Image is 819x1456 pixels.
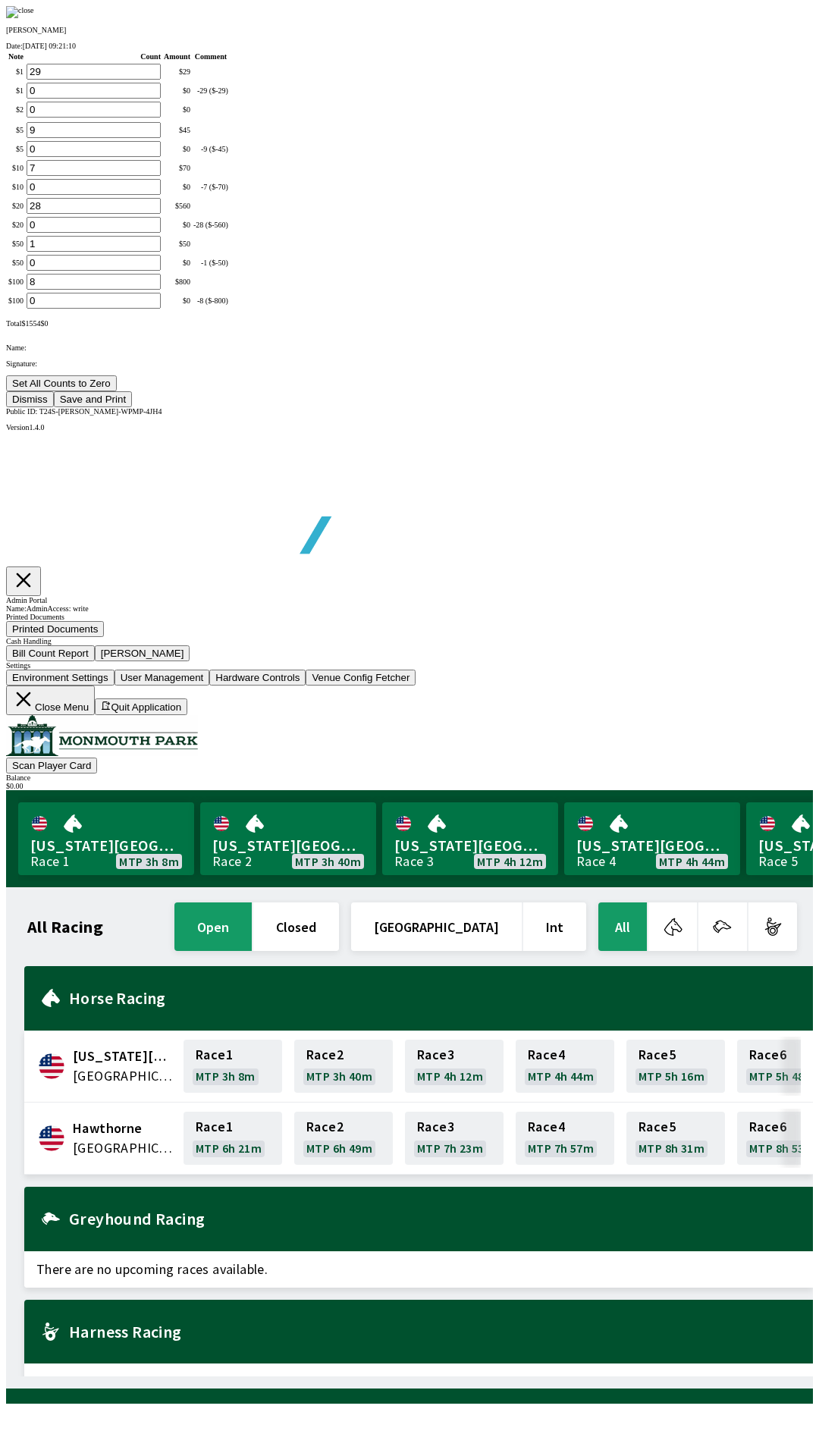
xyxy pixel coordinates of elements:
h2: Harness Racing [69,1326,801,1338]
div: $ 45 [164,126,190,134]
a: [US_STATE][GEOGRAPHIC_DATA]Race 4MTP 4h 44m [564,802,740,875]
button: Venue Config Fetcher [306,670,416,686]
td: $ 20 [8,216,24,234]
button: Close Menu [6,686,95,715]
span: Race 6 [749,1049,786,1061]
div: Version 1.4.0 [6,423,813,431]
span: MTP 5h 16m [639,1070,704,1082]
span: [US_STATE][GEOGRAPHIC_DATA] [30,836,182,855]
div: Race 4 [576,855,616,868]
a: Race1MTP 6h 21m [184,1112,282,1165]
a: Race3MTP 7h 23m [405,1112,504,1165]
th: Note [8,52,24,61]
a: Race2MTP 3h 40m [294,1040,393,1093]
div: Admin Portal [6,596,813,604]
button: All [598,902,647,951]
span: Race 6 [749,1121,786,1133]
span: Delaware Park [73,1046,174,1066]
p: [PERSON_NAME] [6,26,813,34]
span: Race 4 [528,1049,565,1061]
td: $ 1 [8,63,24,80]
div: -8 ($-800) [193,297,228,305]
div: $ 0 [164,297,190,305]
span: Race 4 [528,1121,565,1133]
div: $ 50 [164,240,190,248]
button: Dismiss [6,391,54,407]
span: MTP 8h 53m [749,1142,815,1154]
span: There are no upcoming races available. [24,1363,813,1400]
div: Total [6,319,813,328]
div: Name: Admin Access: write [6,604,813,613]
td: $ 5 [8,140,24,158]
td: $ 50 [8,254,24,271]
span: Race 5 [639,1049,676,1061]
span: MTP 6h 21m [196,1142,262,1154]
a: Race5MTP 5h 16m [626,1040,725,1093]
button: Save and Print [54,391,132,407]
span: MTP 4h 12m [417,1070,483,1082]
div: $ 29 [164,67,190,76]
div: Settings [6,661,813,670]
button: Environment Settings [6,670,115,686]
div: $ 560 [164,202,190,210]
span: MTP 8h 31m [639,1142,704,1154]
span: [US_STATE][GEOGRAPHIC_DATA] [212,836,364,855]
button: Bill Count Report [6,645,95,661]
button: Printed Documents [6,621,104,637]
span: MTP 4h 44m [659,855,725,868]
td: $ 5 [8,121,24,139]
button: Hardware Controls [209,670,306,686]
div: Printed Documents [6,613,813,621]
span: [US_STATE][GEOGRAPHIC_DATA] [576,836,728,855]
div: Race 2 [212,855,252,868]
button: Int [523,902,586,951]
span: Hawthorne [73,1119,174,1138]
a: [US_STATE][GEOGRAPHIC_DATA]Race 1MTP 3h 8m [18,802,194,875]
td: $ 2 [8,101,24,118]
span: MTP 7h 57m [528,1142,594,1154]
td: $ 1 [8,82,24,99]
span: Race 2 [306,1049,344,1061]
div: Cash Handling [6,637,813,645]
h2: Greyhound Racing [69,1213,801,1225]
th: Count [26,52,162,61]
img: close [6,6,34,18]
span: Race 3 [417,1121,454,1133]
div: $ 0 [164,183,190,191]
div: Balance [6,773,813,782]
div: $ 0 [164,105,190,114]
a: Race3MTP 4h 12m [405,1040,504,1093]
div: $ 0 [164,145,190,153]
span: United States [73,1138,174,1158]
div: Race 1 [30,855,70,868]
td: $ 10 [8,159,24,177]
button: Set All Counts to Zero [6,375,117,391]
td: $ 20 [8,197,24,215]
td: $ 100 [8,292,24,309]
div: -7 ($-70) [193,183,228,191]
h1: All Racing [27,921,103,933]
button: User Management [115,670,210,686]
a: Race4MTP 4h 44m [516,1040,614,1093]
span: MTP 5h 48m [749,1070,815,1082]
div: Race 3 [394,855,434,868]
td: $ 50 [8,235,24,253]
p: Name: [6,344,813,352]
div: Public ID: [6,407,813,416]
button: open [174,902,252,951]
span: Race 1 [196,1049,233,1061]
span: MTP 4h 12m [477,855,543,868]
div: -1 ($-50) [193,259,228,267]
td: $ 10 [8,178,24,196]
div: -9 ($-45) [193,145,228,153]
td: $ 100 [8,273,24,290]
div: Race 5 [758,855,798,868]
button: Scan Player Card [6,758,97,773]
span: There are no upcoming races available. [24,1251,813,1288]
th: Comment [193,52,229,61]
div: $ 70 [164,164,190,172]
div: -28 ($-560) [193,221,228,229]
span: T24S-[PERSON_NAME]-WPMP-4JH4 [39,407,162,416]
span: [US_STATE][GEOGRAPHIC_DATA] [394,836,546,855]
img: global tote logo [41,431,476,591]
